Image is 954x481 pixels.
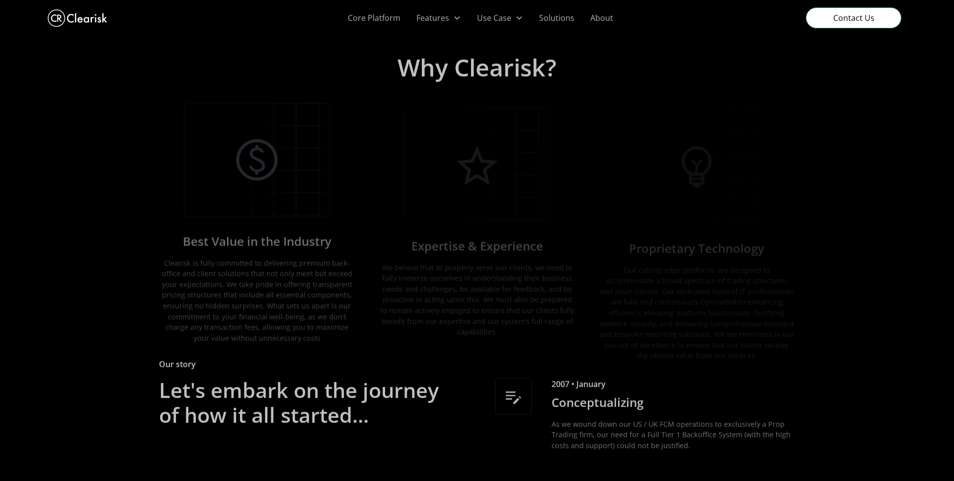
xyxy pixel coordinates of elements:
img: Icon [503,387,523,406]
div: Features [416,12,449,24]
h3: Proprietary Technology [630,240,765,256]
p: We believe that to properly serve our clients, we need to fully immerse ourselves in understandin... [379,262,575,337]
h3: Expertise & Experience [411,238,543,254]
div: 2007 • January [552,378,606,390]
h2: Conceptualizing [552,394,643,411]
h3: Let's embark on the journey of how it all started... [159,378,457,428]
img: Icon [232,135,282,184]
p: Clearisk is fully committed to delivering premium back-office and client solutions that not only ... [159,257,355,343]
img: Icon [672,142,722,191]
a: Contact Us [806,7,901,28]
div: Use Case [477,12,511,24]
img: Icon [452,140,502,189]
a: home [48,7,107,29]
h2: Why Clearisk? [397,53,556,94]
h3: Best Value in the Industry [183,233,331,249]
p: As we wound down our US / UK FCM operations to exclusively a Prop Trading firm, our need for a Fu... [552,418,795,451]
div: Our story [159,358,196,370]
p: Our cutting-edge platforms are designed to accommodate a broad spectrum of trading structures and... [599,264,795,361]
